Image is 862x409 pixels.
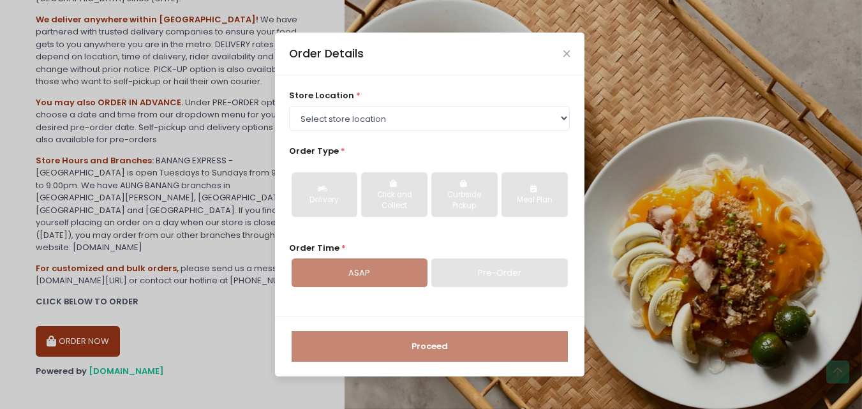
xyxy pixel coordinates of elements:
button: Proceed [292,331,568,362]
button: Close [563,50,570,57]
button: Curbside Pickup [431,172,497,217]
div: Click and Collect [370,190,418,212]
button: Delivery [292,172,357,217]
span: store location [289,89,354,101]
button: Meal Plan [502,172,567,217]
div: Meal Plan [510,195,558,206]
span: Order Time [289,242,339,254]
button: Click and Collect [361,172,427,217]
span: Order Type [289,145,339,157]
div: Order Details [289,45,364,62]
div: Delivery [301,195,348,206]
div: Curbside Pickup [440,190,488,212]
